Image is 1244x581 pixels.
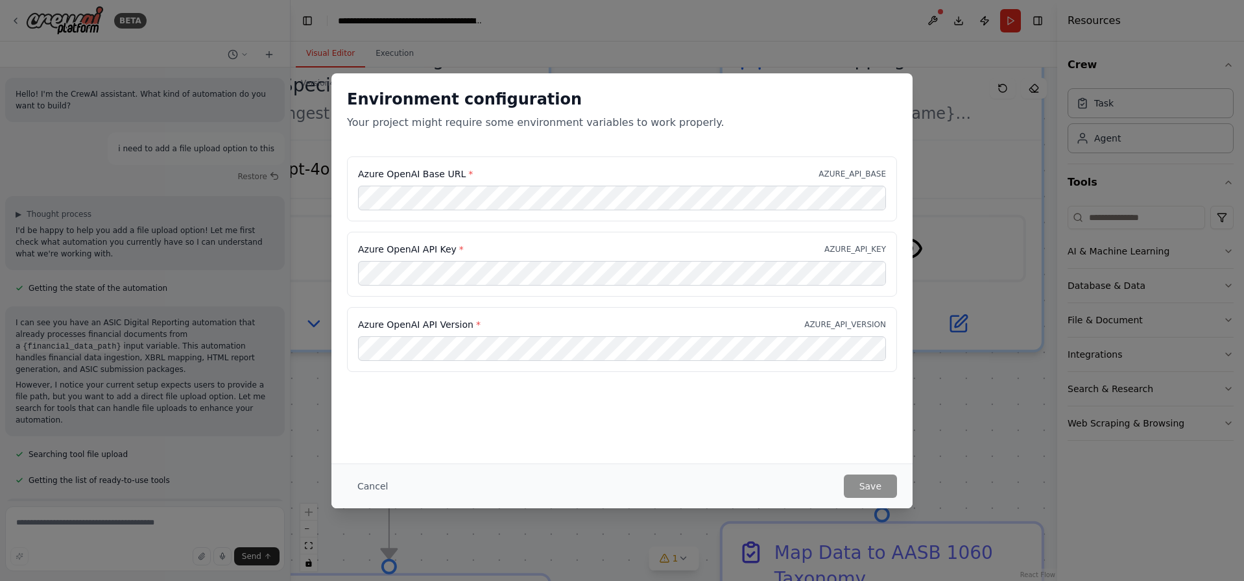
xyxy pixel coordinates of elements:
[358,167,473,180] label: Azure OpenAI Base URL
[824,244,886,254] p: AZURE_API_KEY
[358,318,481,331] label: Azure OpenAI API Version
[844,475,897,498] button: Save
[347,89,897,110] h2: Environment configuration
[347,115,897,130] p: Your project might require some environment variables to work properly.
[804,319,886,330] p: AZURE_API_VERSION
[347,475,398,498] button: Cancel
[819,169,886,179] p: AZURE_API_BASE
[358,243,464,256] label: Azure OpenAI API Key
